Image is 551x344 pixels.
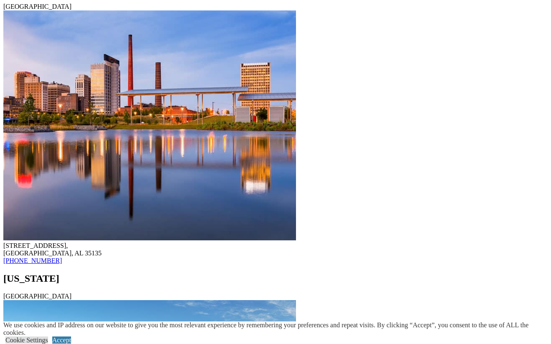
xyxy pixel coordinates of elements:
a: [PHONE_NUMBER] [3,257,62,264]
a: Cookie Settings [5,336,48,344]
a: Accept [52,336,71,344]
div: [STREET_ADDRESS], [GEOGRAPHIC_DATA], AL 35135 [3,242,548,257]
img: Birmingham Location Image [3,10,296,240]
div: We use cookies and IP address on our website to give you the most relevant experience by remember... [3,321,551,336]
h2: [US_STATE] [3,273,548,284]
div: [GEOGRAPHIC_DATA] [3,293,548,300]
div: [GEOGRAPHIC_DATA] [3,3,548,10]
